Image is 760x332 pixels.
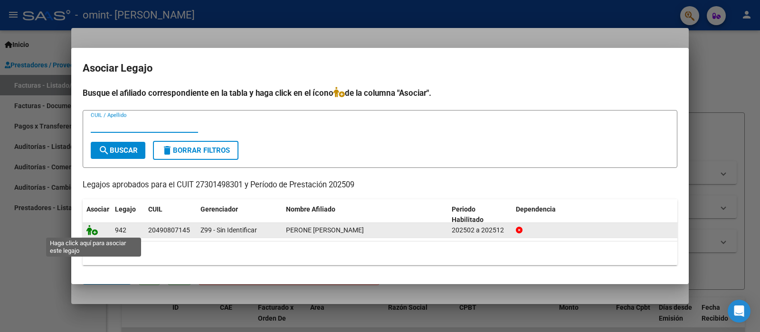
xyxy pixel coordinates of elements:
p: Legajos aprobados para el CUIT 27301498301 y Período de Prestación 202509 [83,179,677,191]
datatable-header-cell: Periodo Habilitado [448,199,512,231]
datatable-header-cell: Dependencia [512,199,678,231]
mat-icon: delete [161,144,173,156]
div: 1 registros [83,241,677,265]
span: Z99 - Sin Identificar [200,226,257,234]
div: 20490807145 [148,225,190,236]
datatable-header-cell: CUIL [144,199,197,231]
span: Dependencia [516,205,556,213]
div: Open Intercom Messenger [728,300,750,323]
span: Buscar [98,146,138,155]
mat-icon: search [98,144,110,156]
h2: Asociar Legajo [83,59,677,77]
span: Asociar [86,205,109,213]
datatable-header-cell: Asociar [83,199,111,231]
span: Periodo Habilitado [452,205,484,224]
span: Borrar Filtros [161,146,230,155]
span: PERONE FRANCISCO JOSE [286,226,364,234]
span: Nombre Afiliado [286,205,335,213]
button: Buscar [91,142,145,159]
span: Gerenciador [200,205,238,213]
button: Borrar Filtros [153,141,238,160]
datatable-header-cell: Legajo [111,199,144,231]
span: CUIL [148,205,162,213]
span: Legajo [115,205,136,213]
datatable-header-cell: Gerenciador [197,199,282,231]
h4: Busque el afiliado correspondiente en la tabla y haga click en el ícono de la columna "Asociar". [83,87,677,99]
div: 202502 a 202512 [452,225,508,236]
datatable-header-cell: Nombre Afiliado [282,199,448,231]
span: 942 [115,226,126,234]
